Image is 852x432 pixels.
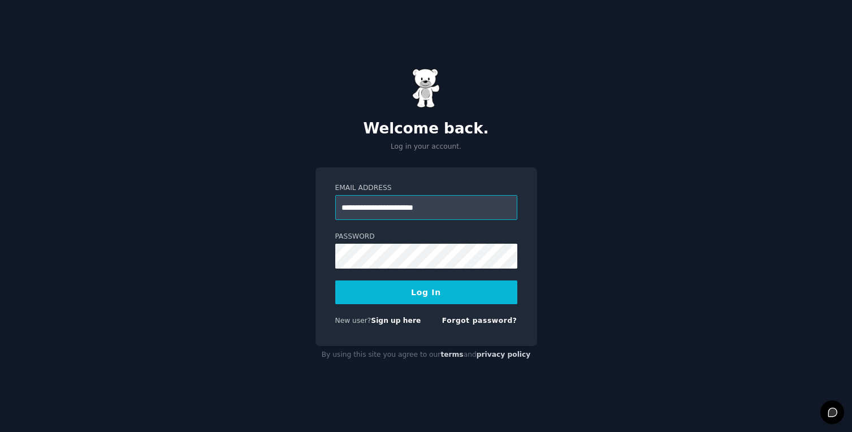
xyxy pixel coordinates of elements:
[371,317,421,325] a: Sign up here
[442,317,517,325] a: Forgot password?
[335,232,517,242] label: Password
[335,183,517,193] label: Email Address
[412,68,440,108] img: Gummy Bear
[315,346,537,364] div: By using this site you agree to our and
[335,317,371,325] span: New user?
[315,142,537,152] p: Log in your account.
[315,120,537,138] h2: Welcome back.
[440,351,463,358] a: terms
[477,351,531,358] a: privacy policy
[335,280,517,304] button: Log In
